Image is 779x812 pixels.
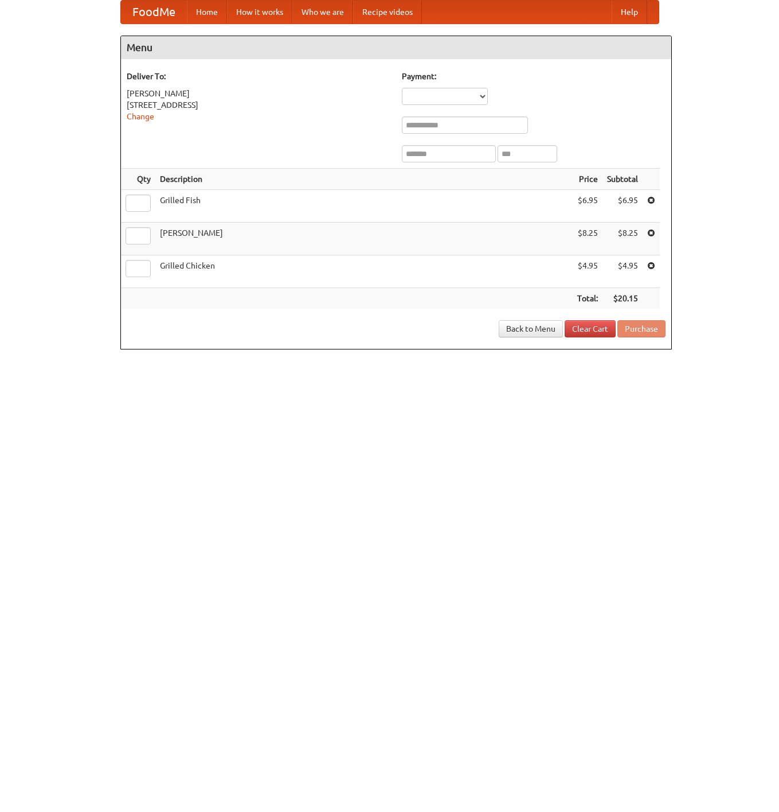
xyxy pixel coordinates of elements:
[187,1,227,24] a: Home
[353,1,422,24] a: Recipe videos
[155,169,573,190] th: Description
[127,88,390,99] div: [PERSON_NAME]
[127,71,390,82] h5: Deliver To:
[602,190,643,223] td: $6.95
[155,255,573,288] td: Grilled Chicken
[292,1,353,24] a: Who we are
[573,190,602,223] td: $6.95
[573,169,602,190] th: Price
[499,320,563,337] a: Back to Menu
[602,255,643,288] td: $4.95
[155,223,573,255] td: [PERSON_NAME]
[573,223,602,255] td: $8.25
[612,1,647,24] a: Help
[121,169,155,190] th: Qty
[127,112,154,121] a: Change
[565,320,616,337] a: Clear Cart
[617,320,666,337] button: Purchase
[121,1,187,24] a: FoodMe
[127,99,390,111] div: [STREET_ADDRESS]
[573,288,602,309] th: Total:
[402,71,666,82] h5: Payment:
[227,1,292,24] a: How it works
[602,169,643,190] th: Subtotal
[573,255,602,288] td: $4.95
[602,288,643,309] th: $20.15
[121,36,671,59] h4: Menu
[155,190,573,223] td: Grilled Fish
[602,223,643,255] td: $8.25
